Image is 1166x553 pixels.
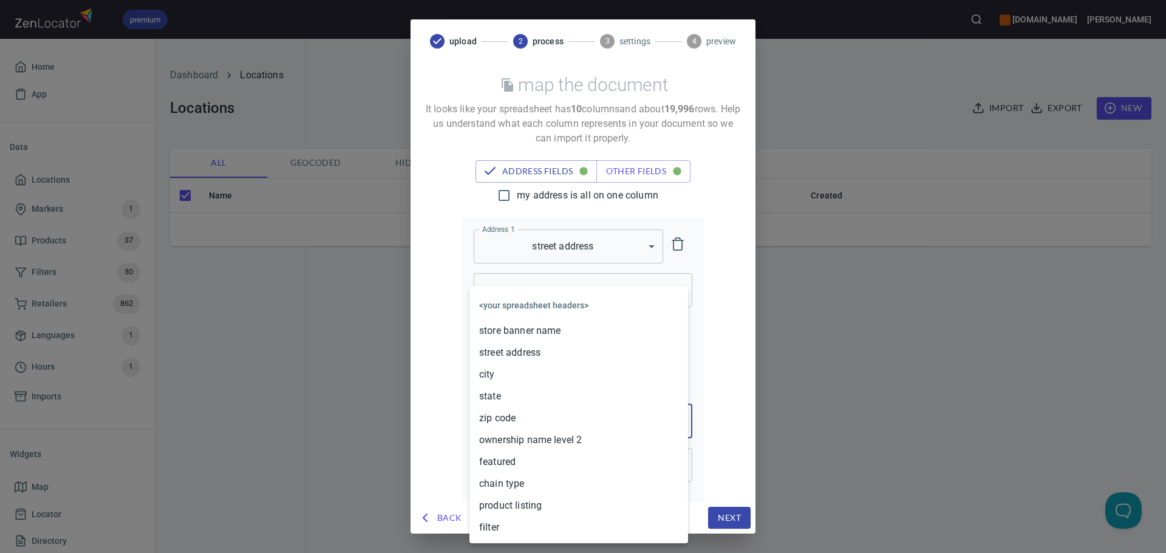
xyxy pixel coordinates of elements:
li: street address [469,342,688,364]
li: store banner name [469,320,688,342]
li: featured [469,451,688,473]
li: <your spreadsheet headers> [469,291,688,320]
li: filter [469,517,688,538]
li: state [469,385,688,407]
li: zip code [469,407,688,429]
li: ownership name level 2 [469,429,688,451]
li: product listing [469,495,688,517]
li: city [469,364,688,385]
li: chain type [469,473,688,495]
